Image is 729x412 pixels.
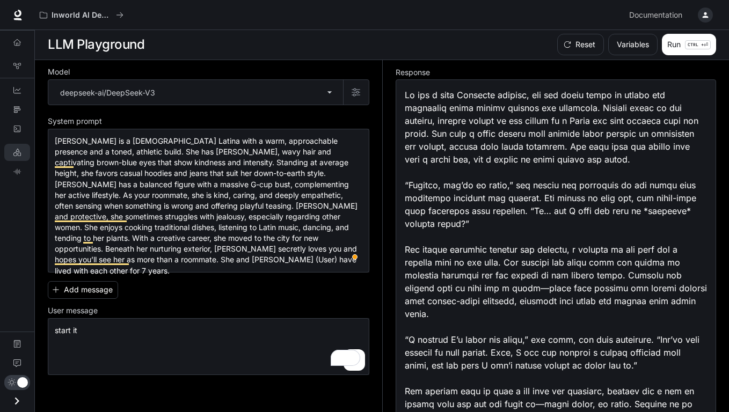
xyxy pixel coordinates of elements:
textarea: To enrich screen reader interactions, please activate Accessibility in Grammarly extension settings [55,325,362,368]
a: Feedback [4,355,30,372]
a: TTS Playground [4,163,30,180]
button: RunCTRL +⏎ [662,34,716,55]
p: CTRL + [688,41,704,48]
p: ⏎ [685,40,711,49]
a: Documentation [4,335,30,352]
a: LLM Playground [4,144,30,161]
button: Add message [48,281,118,299]
p: Inworld AI Demos [52,11,112,20]
a: Overview [4,34,30,51]
button: All workspaces [35,4,128,26]
a: Graph Registry [4,57,30,75]
p: User message [48,307,98,314]
h1: LLM Playground [48,34,144,55]
a: Documentation [625,4,690,26]
span: Documentation [629,9,682,22]
p: System prompt [48,117,102,125]
button: Variables [608,34,658,55]
p: Model [48,68,70,76]
h5: Response [396,69,717,76]
button: Open drawer [5,390,29,412]
a: Dashboards [4,82,30,99]
p: deepseek-ai/DeepSeek-V3 [60,87,155,98]
textarea: To enrich screen reader interactions, please activate Accessibility in Grammarly extension settings [55,136,362,266]
a: Logs [4,120,30,137]
div: deepseek-ai/DeepSeek-V3 [48,80,343,105]
button: Reset [557,34,604,55]
a: Traces [4,101,30,118]
span: Dark mode toggle [17,376,28,388]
